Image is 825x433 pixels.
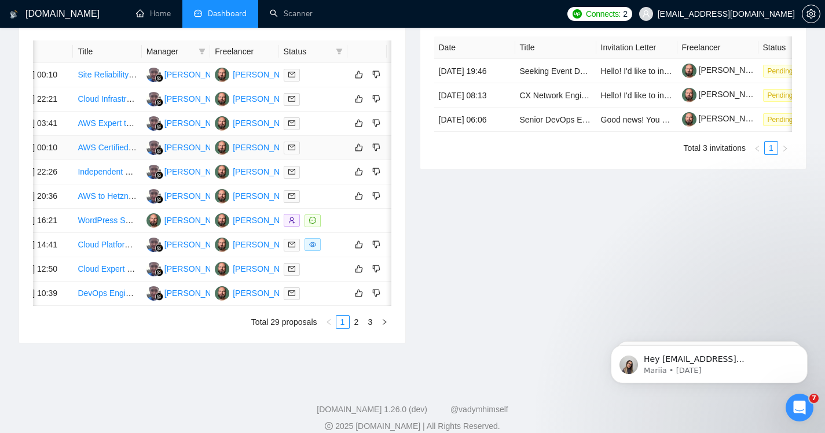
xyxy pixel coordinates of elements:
[369,92,383,106] button: dislike
[10,5,18,24] img: logo
[73,257,141,282] td: Cloud Expert Needed for Azure to AWS Migration Evaluation
[377,315,391,329] li: Next Page
[352,286,366,300] button: like
[215,94,299,103] a: PM[PERSON_NAME]
[288,168,295,175] span: mail
[164,165,231,178] div: [PERSON_NAME]
[215,189,229,203] img: PM
[355,288,363,298] span: like
[146,238,161,252] img: E
[352,189,366,203] button: like
[215,165,229,179] img: PM
[520,115,718,124] a: Senior DevOps Engineer (GCP/IaC) - Strategic Partner
[682,90,765,99] a: [PERSON_NAME]
[164,141,231,154] div: [PERSON_NAME]
[5,63,73,87] td: [DATE] 00:10
[520,91,710,100] a: CX Network Engineer and Helpdesk Support Wanted
[73,136,141,160] td: AWS Certified Principal Architect (Should have Active AWS Certification)
[372,143,380,152] span: dislike
[233,190,299,202] div: [PERSON_NAME]
[78,94,271,103] a: Cloud Infrastructure Trainer for AWS, Azure, and GCP
[782,145,789,152] span: right
[215,116,229,131] img: PM
[73,233,141,257] td: Cloud Platform Engineers - 100% remote, ASAP, 12+ months
[434,36,515,59] th: Date
[233,92,299,105] div: [PERSON_NAME]
[350,315,364,329] li: 2
[596,36,677,59] th: Invitation Letter
[5,233,73,257] td: [DATE] 14:41
[215,142,299,151] a: PM[PERSON_NAME]
[155,244,163,252] img: gigradar-bm.png
[164,238,231,251] div: [PERSON_NAME]
[515,83,596,108] td: CX Network Engineer and Helpdesk Support Wanted
[78,264,295,273] a: Cloud Expert Needed for Azure to AWS Migration Evaluation
[682,114,765,123] a: [PERSON_NAME]
[215,92,229,106] img: PM
[352,68,366,82] button: like
[325,319,332,325] span: left
[215,166,299,176] a: PM[PERSON_NAME]
[233,141,299,154] div: [PERSON_NAME]
[73,112,141,136] td: AWS Expert to Help with ALB Elastic Beanstalk Deployment
[372,264,380,273] span: dislike
[336,315,350,329] li: 1
[146,191,231,200] a: E[PERSON_NAME]
[210,40,278,63] th: Freelancer
[763,65,798,77] span: Pending
[146,264,231,273] a: E[PERSON_NAME]
[155,123,163,131] img: gigradar-bm.png
[73,63,141,87] td: Site Reliability / DevOps
[251,315,317,329] li: Total 29 proposals
[288,193,295,199] span: mail
[194,9,202,17] span: dashboard
[73,40,141,63] th: Title
[763,114,802,124] a: Pending
[515,36,596,59] th: Title
[146,142,231,151] a: E[PERSON_NAME]
[146,69,231,79] a: E[PERSON_NAME]
[642,10,650,18] span: user
[164,68,231,81] div: [PERSON_NAME]
[164,214,231,227] div: [PERSON_NAME]
[364,315,377,329] li: 3
[78,288,348,298] a: DevOps Engineer to finalize migration from AWS to [GEOGRAPHIC_DATA]
[78,167,313,176] a: Independent Review of AWS Infrastructure and Code Integrations
[78,240,297,249] a: Cloud Platform Engineers - 100% remote, ASAP, 12+ months
[515,59,596,83] td: Seeking Event Decision-Makers – B2B Exhibitions Survey – Paid Survey
[288,265,295,272] span: mail
[288,71,295,78] span: mail
[355,119,363,128] span: like
[155,74,163,82] img: gigradar-bm.png
[754,145,761,152] span: left
[146,116,161,131] img: E
[199,48,206,55] span: filter
[215,213,229,228] img: PM
[372,119,380,128] span: dislike
[684,141,746,155] li: Total 3 invitations
[215,215,299,224] a: PM[PERSON_NAME]
[215,288,299,297] a: PM[PERSON_NAME]
[682,112,696,127] img: c1nb9yUuYKXGhyHIIkF5H54uD4X9-AyF4ogBb-x_62AqRdVrXCVTchuWGwbrYX5lOn
[355,240,363,249] span: like
[233,238,299,251] div: [PERSON_NAME]
[215,286,229,301] img: PM
[146,118,231,127] a: E[PERSON_NAME]
[233,117,299,129] div: [PERSON_NAME]
[5,282,73,306] td: [DATE] 10:39
[369,262,383,276] button: dislike
[78,143,336,152] a: AWS Certified Principal Architect (Should have Active AWS Certification)
[73,87,141,112] td: Cloud Infrastructure Trainer for AWS, Azure, and GCP
[136,9,171,18] a: homeHome
[309,217,316,224] span: message
[434,83,515,108] td: [DATE] 08:13
[208,9,247,18] span: Dashboard
[809,394,819,403] span: 7
[215,238,229,252] img: PM
[682,64,696,78] img: c1nb9yUuYKXGhyHIIkF5H54uD4X9-AyF4ogBb-x_62AqRdVrXCVTchuWGwbrYX5lOn
[333,43,345,60] span: filter
[146,68,161,82] img: E
[146,94,231,103] a: E[PERSON_NAME]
